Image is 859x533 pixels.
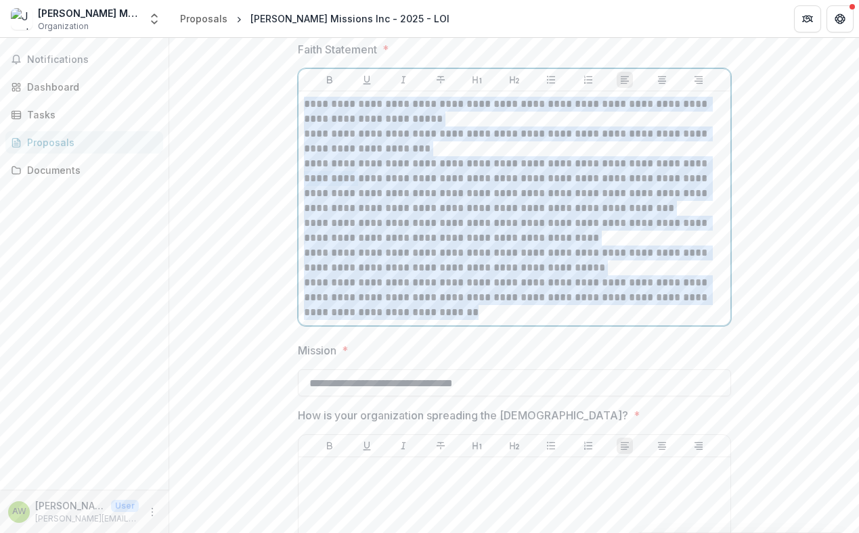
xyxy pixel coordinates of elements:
button: Bold [322,438,338,454]
button: Italicize [395,438,412,454]
button: Align Right [690,438,707,454]
button: Underline [359,72,375,88]
a: Tasks [5,103,163,126]
button: Heading 1 [469,438,485,454]
div: Dashboard [27,80,152,94]
div: Alessandra Waggoner [12,507,26,516]
button: Align Center [654,72,670,88]
button: Strike [433,72,449,88]
p: [PERSON_NAME][EMAIL_ADDRESS][DOMAIN_NAME] [35,513,139,525]
div: [PERSON_NAME] Missions Inc - 2025 - LOI [250,11,449,26]
span: Organization [38,20,89,32]
div: Proposals [27,135,152,149]
button: Italicize [395,72,412,88]
button: Open entity switcher [145,5,164,32]
button: Partners [794,5,821,32]
span: Notifications [27,54,158,66]
div: Proposals [180,11,227,26]
div: [PERSON_NAME] Missions Inc [38,6,139,20]
a: Documents [5,159,163,181]
button: Underline [359,438,375,454]
div: Documents [27,163,152,177]
button: Heading 2 [506,438,523,454]
button: Ordered List [580,438,596,454]
button: Align Left [617,438,633,454]
button: Get Help [827,5,854,32]
a: Dashboard [5,76,163,98]
p: User [111,500,139,512]
nav: breadcrumb [175,9,455,28]
button: Bullet List [543,438,559,454]
button: Notifications [5,49,163,70]
p: How is your organization spreading the [DEMOGRAPHIC_DATA]? [298,407,628,423]
button: Ordered List [580,72,596,88]
button: Bullet List [543,72,559,88]
button: Align Left [617,72,633,88]
p: [PERSON_NAME] [35,499,106,513]
button: Align Right [690,72,707,88]
button: Heading 1 [469,72,485,88]
button: Align Center [654,438,670,454]
button: Strike [433,438,449,454]
p: Faith Statement [298,41,377,57]
button: More [144,504,160,520]
button: Heading 2 [506,72,523,88]
img: Jordan Lewis Missions Inc [11,8,32,30]
div: Tasks [27,108,152,122]
a: Proposals [175,9,233,28]
a: Proposals [5,131,163,154]
button: Bold [322,72,338,88]
p: Mission [298,342,336,358]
